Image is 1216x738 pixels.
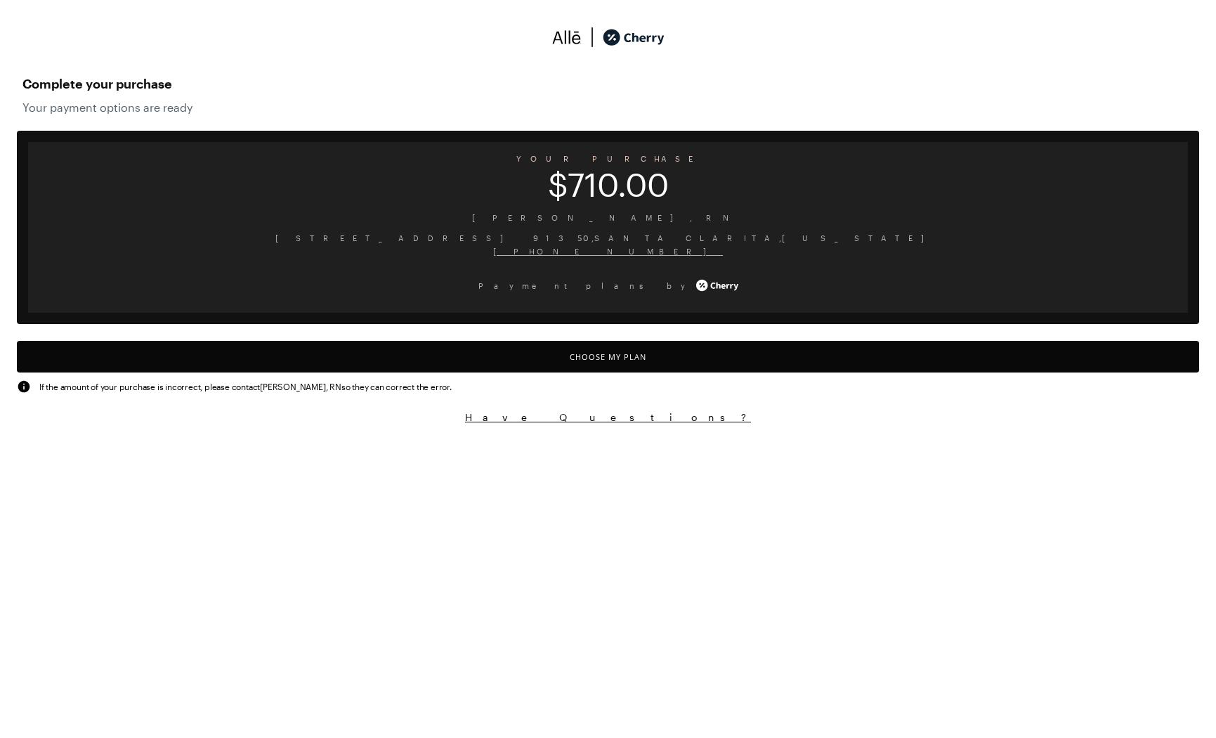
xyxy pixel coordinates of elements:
[603,27,665,48] img: cherry_black_logo-DrOE_MJI.svg
[582,27,603,48] img: svg%3e
[28,175,1188,194] span: $710.00
[39,245,1177,258] span: [PHONE_NUMBER]
[696,275,738,296] img: cherry_white_logo-JPerc-yG.svg
[17,410,1199,424] button: Have Questions?
[552,27,582,48] img: svg%3e
[39,211,1177,224] span: [PERSON_NAME], RN
[22,101,1194,114] span: Your payment options are ready
[478,279,693,292] span: Payment plans by
[17,380,31,394] img: svg%3e
[17,341,1199,373] button: Choose My Plan
[39,231,1177,245] span: [STREET_ADDRESS] 91350 , SANTA CLARITA , [US_STATE]
[28,149,1188,168] span: YOUR PURCHASE
[22,72,1194,95] span: Complete your purchase
[39,380,452,393] span: If the amount of your purchase is incorrect, please contact [PERSON_NAME], RN so they can correct...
